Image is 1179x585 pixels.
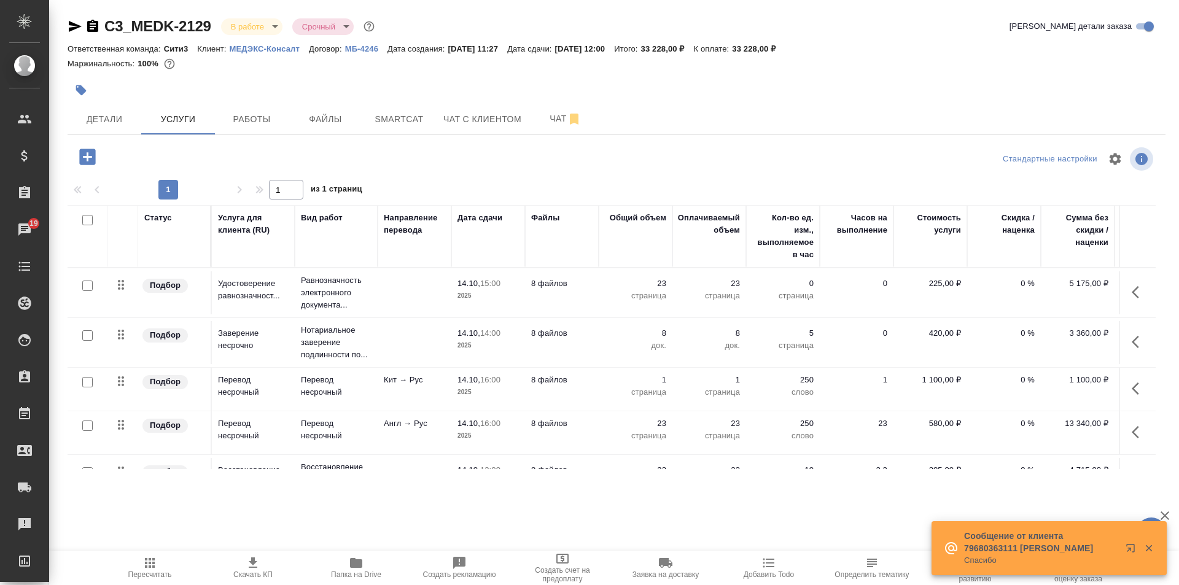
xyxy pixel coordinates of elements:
p: 0 % [973,327,1035,339]
span: из 1 страниц [311,182,362,200]
p: 16:00 [480,419,500,428]
p: док. [605,339,666,352]
button: Показать кнопки [1124,464,1154,494]
span: Посмотреть информацию [1130,147,1156,171]
p: Спасибо [964,554,1118,567]
td: 2.3 [820,458,893,501]
button: Открыть в новой вкладке [1118,536,1148,565]
p: 14.10, [457,375,480,384]
p: 0 % [973,374,1035,386]
span: [PERSON_NAME] детали заказа [1010,20,1132,33]
p: 1 100,00 ₽ [900,374,961,386]
p: слово [752,386,814,398]
div: Направление перевода [384,212,445,236]
p: страница [605,430,666,442]
p: Восстановление макета средней сложнос... [301,461,372,498]
p: 33 228,00 ₽ [641,44,694,53]
p: 250 [752,417,814,430]
p: МБ-4246 [345,44,387,53]
span: Настроить таблицу [1100,144,1130,174]
div: В работе [221,18,282,35]
p: Клиент: [197,44,229,53]
p: 205,00 ₽ [900,464,961,476]
p: Дата сдачи: [507,44,554,53]
button: Показать кнопки [1124,374,1154,403]
p: Кит → Рус [384,374,445,386]
p: 100% [138,59,161,68]
span: Файлы [296,112,355,127]
td: 0 [820,321,893,364]
p: МЕДЭКС-Консалт [230,44,309,53]
p: 1 [605,374,666,386]
p: Итого: [614,44,640,53]
a: МБ-4246 [345,43,387,53]
button: Показать кнопки [1124,277,1154,307]
button: Добавить тэг [68,77,95,104]
div: Общий объем [610,212,666,224]
p: страница [752,339,814,352]
p: 3 360,00 ₽ [1047,327,1108,339]
a: МЕДЭКС-Консалт [230,43,309,53]
button: Закрыть [1136,543,1161,554]
p: Сообщение от клиента 79680363111 [PERSON_NAME] [964,530,1118,554]
p: слово [752,430,814,442]
p: 5 175,00 ₽ [1047,277,1108,290]
p: Удостоверение равнозначност... [218,277,289,302]
p: 8 файлов [531,374,593,386]
p: 1 [679,374,740,386]
p: Подбор [150,376,181,388]
p: 16:00 [480,375,500,384]
p: 2025 [457,290,519,302]
div: Часов на выполнение [826,212,887,236]
button: 🙏 [1136,517,1167,548]
div: Дата сдачи [457,212,502,224]
p: страница [752,290,814,302]
p: Подбор [150,279,181,292]
p: 580,00 ₽ [900,417,961,430]
p: 14:00 [480,328,500,338]
p: 10 [752,464,814,476]
button: Показать кнопки [1124,327,1154,357]
p: 2025 [457,339,519,352]
p: Перевод несрочный [218,417,289,442]
p: 8 [679,327,740,339]
p: 8 файлов [531,327,593,339]
p: 250 [752,374,814,386]
p: Перевод несрочный [301,374,372,398]
p: 8 файлов [531,417,593,430]
p: 13:00 [480,465,500,475]
button: Доп статусы указывают на важность/срочность заказа [361,18,377,34]
p: 23 [605,464,666,476]
p: 0 % [973,277,1035,290]
p: К оплате: [694,44,733,53]
p: Договор: [309,44,345,53]
p: Ответственная команда: [68,44,164,53]
div: Оплачиваемый объем [678,212,740,236]
td: 0 [820,271,893,314]
p: Восстановление макета средн... [218,464,289,489]
p: 0 % [973,464,1035,476]
p: 2025 [457,430,519,442]
a: 19 [3,214,46,245]
div: split button [1000,150,1100,169]
p: 13 340,00 ₽ [1047,417,1108,430]
p: 15:00 [480,279,500,288]
p: 2025 [457,386,519,398]
span: Чат [536,111,595,126]
p: страница [605,290,666,302]
span: Smartcat [370,112,429,127]
p: 23 [605,277,666,290]
p: 8 файлов [531,464,593,476]
p: Маржинальность: [68,59,138,68]
p: страница [679,386,740,398]
p: Дата создания: [387,44,448,53]
div: Сумма без скидки / наценки [1047,212,1108,249]
p: Сити3 [164,44,198,53]
a: C3_MEDK-2129 [104,18,211,34]
button: Срочный [298,21,339,32]
p: 23 [605,417,666,430]
span: Услуги [149,112,208,127]
p: [DATE] 12:00 [555,44,615,53]
button: Скопировать ссылку для ЯМессенджера [68,19,82,34]
div: Кол-во ед. изм., выполняемое в час [752,212,814,261]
